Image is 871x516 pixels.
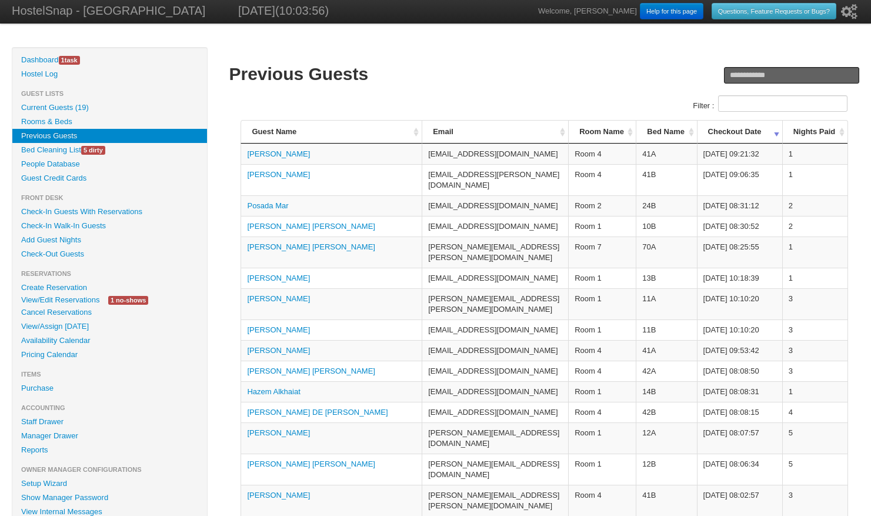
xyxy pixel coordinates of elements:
a: Guest Credit Cards [12,171,207,185]
a: Add Guest Nights [12,233,207,247]
td: Room 1 [568,268,636,288]
td: [DATE] 09:06:35 [697,164,782,195]
a: Questions, Feature Requests or Bugs? [712,3,836,19]
td: [DATE] 10:10:20 [697,288,782,319]
a: Previous Guests [12,129,207,143]
td: 3 [782,319,847,340]
td: [DATE] 08:08:15 [697,402,782,422]
li: Guest Lists [12,86,207,101]
a: View/Assign [DATE] [12,319,207,334]
th: Room Name: activate to sort column ascending [568,121,636,144]
td: [EMAIL_ADDRESS][DOMAIN_NAME] [422,268,568,288]
td: [DATE] 08:07:57 [697,422,782,454]
td: 1 [782,164,847,195]
td: Room 4 [568,485,636,516]
a: [PERSON_NAME] [247,428,310,437]
a: [PERSON_NAME] [PERSON_NAME] [247,222,375,231]
a: Bed Cleaning List5 dirty [12,143,207,157]
td: Room 1 [568,381,636,402]
a: [PERSON_NAME] [247,170,310,179]
td: [EMAIL_ADDRESS][DOMAIN_NAME] [422,144,568,164]
a: Rooms & Beds [12,115,207,129]
td: [PERSON_NAME][EMAIL_ADDRESS][PERSON_NAME][DOMAIN_NAME] [422,237,568,268]
td: 12A [636,422,696,454]
td: Room 4 [568,402,636,422]
a: People Database [12,157,207,171]
td: [EMAIL_ADDRESS][DOMAIN_NAME] [422,381,568,402]
a: Pricing Calendar [12,348,207,362]
td: Room 7 [568,237,636,268]
td: 1 [782,144,847,164]
a: Purchase [12,381,207,395]
td: [PERSON_NAME][EMAIL_ADDRESS][PERSON_NAME][DOMAIN_NAME] [422,288,568,319]
td: Room 1 [568,319,636,340]
li: Reservations [12,267,207,281]
th: Checkout Date: activate to sort column ascending [697,121,782,144]
td: 10B [636,216,696,237]
span: 1 [61,56,65,64]
a: Check-In Walk-In Guests [12,219,207,233]
td: 41A [636,340,696,361]
li: Accounting [12,401,207,415]
th: Bed Name: activate to sort column ascending [636,121,696,144]
td: 1 [782,237,847,268]
td: [DATE] 08:08:50 [697,361,782,381]
li: Items [12,367,207,381]
td: [DATE] 08:02:57 [697,485,782,516]
h1: Previous Guests [229,64,859,85]
a: Availability Calendar [12,334,207,348]
td: [EMAIL_ADDRESS][DOMAIN_NAME] [422,195,568,216]
a: Show Manager Password [12,491,207,505]
a: Help for this page [640,3,703,19]
a: [PERSON_NAME] [PERSON_NAME] [247,367,375,375]
a: Staff Drawer [12,415,207,429]
th: Nights Paid: activate to sort column ascending [782,121,847,144]
a: [PERSON_NAME] DE [PERSON_NAME] [247,408,388,417]
a: Cancel Reservations [12,305,207,319]
td: 1 [782,268,847,288]
td: 4 [782,402,847,422]
td: [PERSON_NAME][EMAIL_ADDRESS][PERSON_NAME][DOMAIN_NAME] [422,485,568,516]
a: Check-Out Guests [12,247,207,261]
td: 2 [782,195,847,216]
a: View/Edit Reservations [12,294,108,306]
td: [EMAIL_ADDRESS][DOMAIN_NAME] [422,402,568,422]
td: 1 [782,381,847,402]
td: 41A [636,144,696,164]
td: [EMAIL_ADDRESS][DOMAIN_NAME] [422,340,568,361]
td: 42B [636,402,696,422]
span: 5 dirty [81,146,105,155]
td: Room 4 [568,340,636,361]
td: [EMAIL_ADDRESS][DOMAIN_NAME] [422,319,568,340]
td: 3 [782,485,847,516]
th: Guest Name: activate to sort column ascending [241,121,422,144]
td: Room 1 [568,288,636,319]
td: 5 [782,422,847,454]
td: [DATE] 09:53:42 [697,340,782,361]
td: 11A [636,288,696,319]
td: Room 1 [568,216,636,237]
td: Room 4 [568,144,636,164]
th: Email: activate to sort column ascending [422,121,568,144]
li: Owner Manager Configurations [12,462,207,477]
li: Front Desk [12,191,207,205]
td: [PERSON_NAME][EMAIL_ADDRESS][DOMAIN_NAME] [422,454,568,485]
td: [EMAIL_ADDRESS][DOMAIN_NAME] [422,216,568,237]
td: 13B [636,268,696,288]
td: [EMAIL_ADDRESS][DOMAIN_NAME] [422,361,568,381]
td: 11B [636,319,696,340]
td: 3 [782,288,847,319]
a: 1 no-shows [99,294,157,306]
td: [DATE] 09:21:32 [697,144,782,164]
td: 42A [636,361,696,381]
td: 41B [636,485,696,516]
td: 12B [636,454,696,485]
a: [PERSON_NAME] [PERSON_NAME] [247,460,375,468]
a: Hazem Alkhaiat [247,387,300,396]
td: Room 1 [568,422,636,454]
i: Setup Wizard [841,4,857,19]
a: Reports [12,443,207,457]
td: [DATE] 08:30:52 [697,216,782,237]
td: Room 4 [568,361,636,381]
td: [EMAIL_ADDRESS][PERSON_NAME][DOMAIN_NAME] [422,164,568,195]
